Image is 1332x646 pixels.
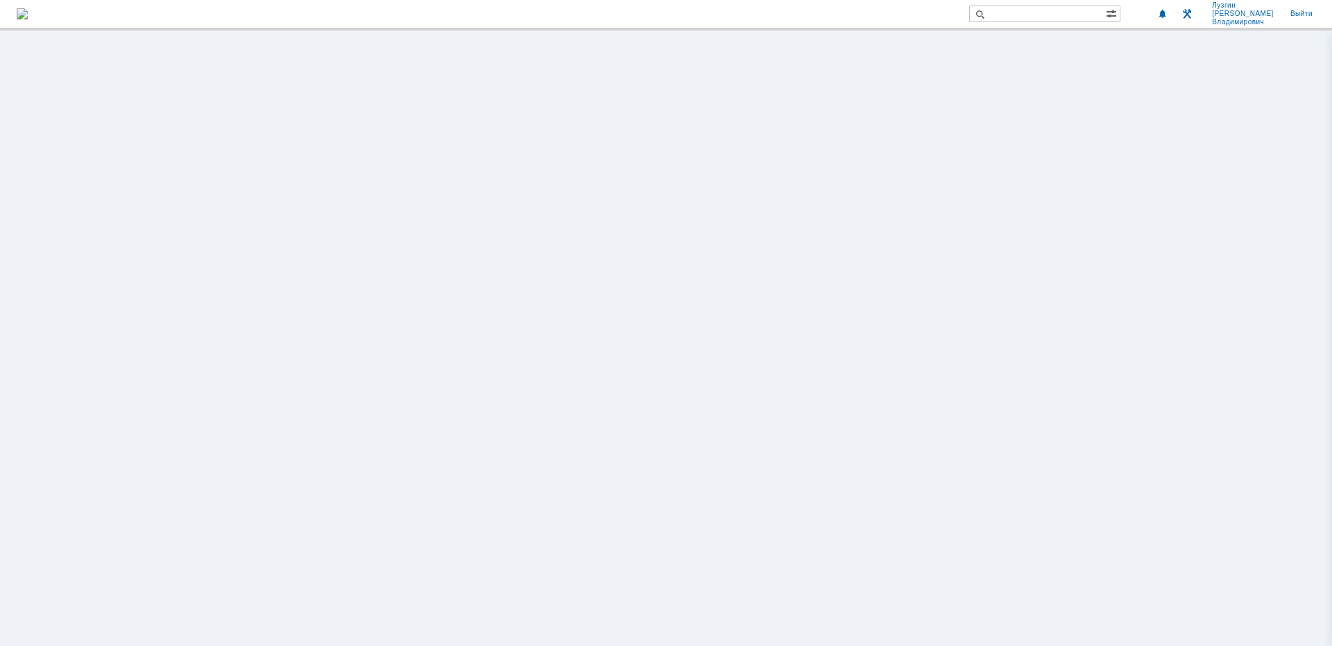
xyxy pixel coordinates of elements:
[17,8,28,19] a: Перейти на домашнюю страницу
[1106,6,1120,19] span: Расширенный поиск
[1179,6,1195,22] a: Перейти в интерфейс администратора
[17,8,28,19] img: logo
[1212,10,1274,18] span: [PERSON_NAME]
[1212,1,1236,10] span: Лузгин
[1212,18,1264,26] span: Владимирович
